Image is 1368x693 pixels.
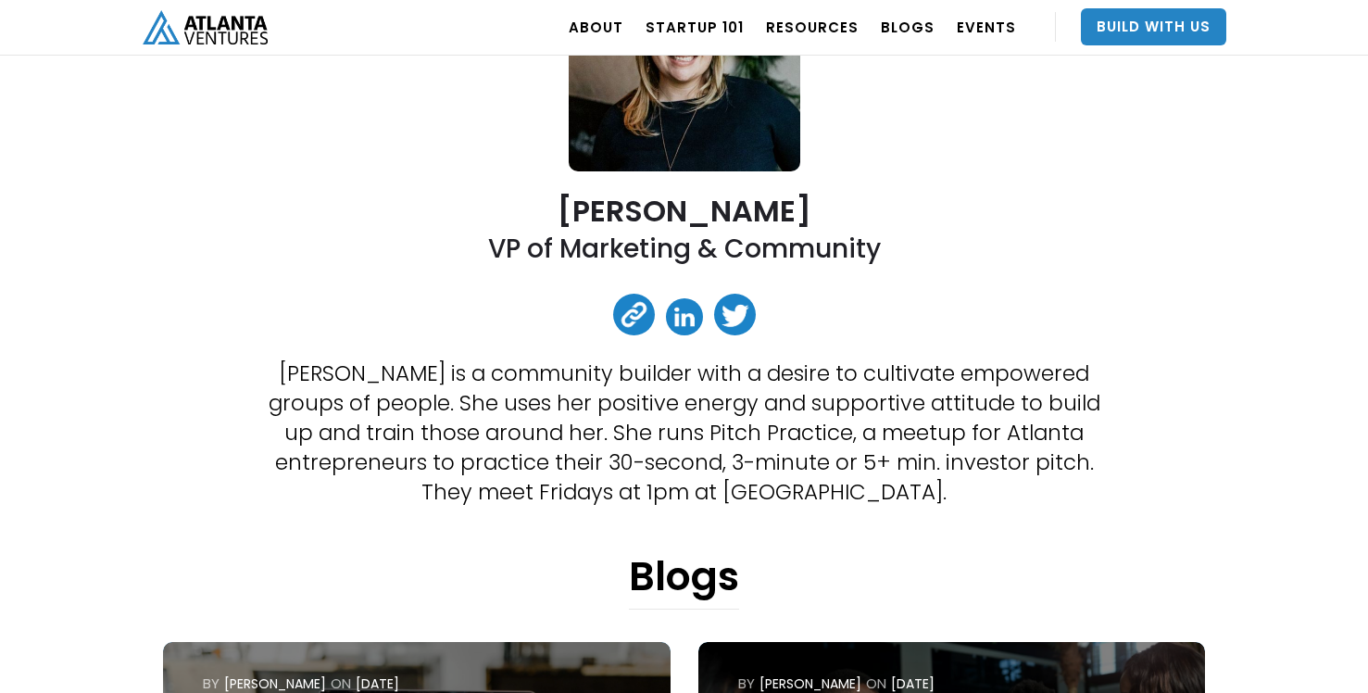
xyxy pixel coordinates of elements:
[766,1,859,53] a: RESOURCES
[331,674,351,693] div: ON
[891,674,935,693] div: [DATE]
[356,674,399,693] div: [DATE]
[866,674,886,693] div: ON
[203,674,220,693] div: by
[629,553,739,610] h1: Blogs
[488,232,881,266] h2: VP of Marketing & Community
[738,674,755,693] div: by
[759,674,861,693] div: [PERSON_NAME]
[1081,8,1226,45] a: Build With Us
[558,195,811,227] h2: [PERSON_NAME]
[267,359,1101,507] p: [PERSON_NAME] is a community builder with a desire to cultivate empowered groups of people. She u...
[881,1,935,53] a: BLOGS
[646,1,744,53] a: Startup 101
[224,674,326,693] div: [PERSON_NAME]
[957,1,1016,53] a: EVENTS
[569,1,623,53] a: ABOUT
